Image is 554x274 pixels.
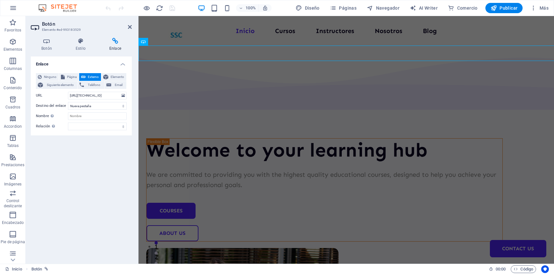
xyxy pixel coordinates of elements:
[5,265,22,273] a: Haz clic para cancelar la selección y doble clic para abrir páginas
[511,265,536,273] button: Código
[67,73,77,81] span: Página
[36,73,59,81] button: Ninguno
[31,38,65,51] h4: Botón
[246,4,256,12] h6: 100%
[78,81,104,89] button: Teléfono
[44,73,57,81] span: Ninguno
[42,27,119,33] h3: Elemento #ed-993183529
[528,3,551,13] button: Más
[296,5,320,11] span: Diseño
[514,265,533,273] span: Código
[1,162,24,167] p: Prestaciones
[31,56,132,68] h4: Enlace
[31,265,48,273] nav: breadcrumb
[1,239,25,244] p: Pie de página
[485,3,523,13] button: Publicar
[364,3,402,13] button: Navegador
[448,5,478,11] span: Comercio
[4,47,22,52] p: Elementos
[367,5,399,11] span: Navegador
[59,73,79,81] button: Página
[293,3,322,13] button: Diseño
[42,21,132,27] h2: Botón
[5,105,21,110] p: Cuadros
[105,81,126,89] button: Email
[37,4,85,12] img: Editor Logo
[155,4,163,12] button: reload
[86,81,102,89] span: Teléfono
[113,81,124,89] span: Email
[31,265,42,273] span: Haz clic para seleccionar y doble clic para editar
[407,3,440,13] button: AI Writer
[36,92,68,99] label: URL
[36,123,68,130] label: Relación
[45,267,48,271] i: Este elemento está vinculado
[101,73,126,81] button: Elemento
[410,5,438,11] span: AI Writer
[530,5,549,11] span: Más
[36,102,68,110] label: Destino del enlace
[262,5,268,11] i: Al redimensionar, ajustar el nivel de zoom automáticamente para ajustarse al dispositivo elegido.
[4,124,22,129] p: Accordion
[156,4,163,12] i: Volver a cargar página
[496,265,506,273] span: 00 00
[7,143,19,148] p: Tablas
[541,265,549,273] button: Usercentrics
[327,3,359,13] button: Páginas
[445,3,480,13] button: Comercio
[88,73,99,81] span: Externo
[68,112,127,120] input: Nombre
[4,85,22,90] p: Contenido
[99,38,132,51] h4: Enlace
[36,112,68,120] label: Nombre
[4,66,22,71] p: Columnas
[79,73,101,81] button: Externo
[4,182,21,187] p: Imágenes
[4,28,21,33] p: Favoritos
[65,38,99,51] h4: Estilo
[143,4,150,12] button: Haz clic para salir del modo de previsualización y seguir editando
[45,81,75,89] span: Siguiente elemento
[293,3,322,13] div: Diseño (Ctrl+Alt+Y)
[330,5,357,11] span: Páginas
[236,4,259,12] button: 100%
[489,265,506,273] h6: Tiempo de la sesión
[491,5,518,11] span: Publicar
[68,92,127,99] input: URL...
[500,267,501,271] span: :
[110,73,124,81] span: Elemento
[36,81,77,89] button: Siguiente elemento
[2,220,24,225] p: Encabezado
